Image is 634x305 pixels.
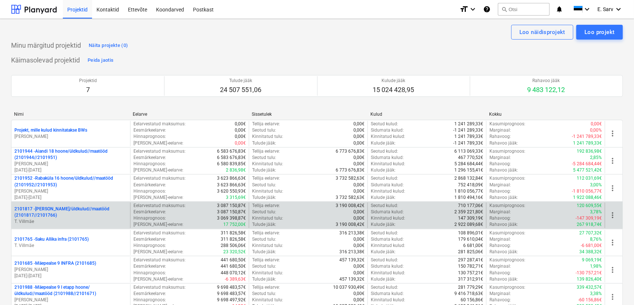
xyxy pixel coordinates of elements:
p: 339 432,57€ [577,284,602,291]
p: 1 810 494,16€ [454,194,483,201]
p: Sidumata kulud : [371,291,404,297]
p: Kinnitatud tulu : [252,188,283,194]
p: Tulude jääk : [252,167,276,173]
p: Tulude jääk [220,78,261,84]
p: 112 031,69€ [577,175,602,182]
p: Seotud kulud : [371,230,398,236]
p: Rahavoog : [489,243,511,249]
p: 3 620 550,93€ [217,188,246,194]
p: Hinnaprognoos : [133,243,166,249]
p: Hinnaprognoos : [133,215,166,221]
p: 467 770,52€ [458,155,483,161]
p: Marginaal : [489,155,511,161]
p: Rahavoo jääk : [489,276,518,282]
p: 27 707,32€ [579,230,602,236]
p: Eelarvestatud maksumus : [133,257,186,263]
span: more_vert [608,156,617,165]
p: Marginaal : [489,127,511,133]
p: Marginaal : [489,182,511,188]
div: 2101952 -Rabaküla 16 hoone/üldkulud//maatööd (2101952//2101953)[PERSON_NAME][DATE]-[DATE] [14,175,127,201]
p: Seotud kulud : [371,175,398,182]
p: [PERSON_NAME]-eelarve : [133,167,183,173]
p: 3 087 150,87€ [217,203,246,209]
p: 2101685 - Mäepealse 9 INFRA (2101685) [14,260,96,267]
p: Tulude jääk : [252,194,276,201]
p: [PERSON_NAME]-eelarve : [133,194,183,201]
p: -147 309,19€ [576,215,602,221]
p: Käimasolevad projektid [11,56,80,65]
p: 9 483 122,12 [528,85,565,94]
p: 0,00€ [353,161,365,167]
i: Abikeskus [483,5,491,14]
p: 192 836,98€ [577,148,602,155]
p: 0,00€ [235,140,246,146]
p: 9 698 483,57€ [217,284,246,291]
p: Kulude jääk [373,78,414,84]
p: [PERSON_NAME]-eelarve : [133,140,183,146]
p: 15 024 428,95 [373,85,414,94]
div: Sissetulek [252,112,365,117]
p: 1 922 088,46€ [573,194,602,201]
p: Seotud tulu : [252,155,276,161]
p: Sidumata kulud : [371,127,404,133]
p: Eelarvestatud maksumus : [133,203,186,209]
p: Tulude jääk : [252,249,276,255]
p: [PERSON_NAME]-eelarve : [133,276,183,282]
p: Rahavoo jääk : [489,249,518,255]
p: Rahavoo jääk : [489,167,518,173]
p: Seotud tulu : [252,291,276,297]
p: -1 241 789,33€ [572,133,602,140]
p: 5 477 521,42€ [573,167,602,173]
p: Kulude jääk : [371,167,396,173]
span: more_vert [608,238,617,247]
p: Tellija eelarve : [252,175,280,182]
p: Kinnitatud tulu : [252,270,283,276]
p: 317 312,91€ [458,276,483,282]
p: Sidumata kulud : [371,263,404,270]
p: 6 773 676,83€ [336,167,365,173]
p: 2101765 - Saku Allika infra (2101765) [14,236,89,243]
p: Kinnitatud kulud : [371,188,405,194]
p: 0,00€ [353,127,365,133]
p: Kinnitatud tulu : [252,243,283,249]
p: [PERSON_NAME]-eelarve : [133,249,183,255]
p: Kasumiprognoos : [489,175,525,182]
p: 0,00€ [353,140,365,146]
p: Tulude jääk : [252,276,276,282]
p: -1 810 056,77€ [572,188,602,194]
p: Hinnaprognoos : [133,161,166,167]
p: Marginaal : [489,236,511,243]
p: -1 241 789,33€ [453,140,483,146]
span: more_vert [608,184,617,193]
p: Rahavoog : [489,297,511,303]
p: Kinnitatud tulu : [252,215,283,221]
p: 1 296 155,41€ [454,167,483,173]
p: 7 [79,85,97,94]
p: 2101817 - [PERSON_NAME]/üldkulud//maatööd (2101817//2101766) [14,206,127,218]
p: 0,00€ [353,188,365,194]
div: 2101685 -Mäepealse 9 INFRA (2101685)[PERSON_NAME][DATE]-[DATE] [14,260,127,279]
p: Rahavoog : [489,270,511,276]
p: 2 868 132,84€ [454,175,483,182]
p: Tellija eelarve : [252,148,280,155]
p: 316 213,38€ [339,249,365,255]
p: Marginaal : [489,263,511,270]
p: 17 752,00€ [223,221,246,228]
p: 147 309,19€ [458,215,483,221]
div: 2101765 -Saku Allika infra (2101765)T. Villmäe [14,236,127,249]
p: 0,00€ [353,270,365,276]
p: Eelarvestatud maksumus : [133,121,186,127]
p: Kasumiprognoos : [489,121,525,127]
p: Seotud kulud : [371,284,398,291]
p: 2 836,98€ [226,167,246,173]
p: 60 156,86€ [461,297,483,303]
p: 9 698 483,57€ [217,291,246,297]
p: 2,85% [590,155,602,161]
p: Eesmärkeelarve : [133,291,166,297]
p: 311 826,58€ [221,236,246,243]
p: Minu märgitud projektid [11,41,81,50]
p: 710 177,06€ [458,203,483,209]
p: Kulude jääk : [371,140,396,146]
p: Rahavoo jääk [528,78,565,84]
p: -130 757,21€ [576,270,602,276]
